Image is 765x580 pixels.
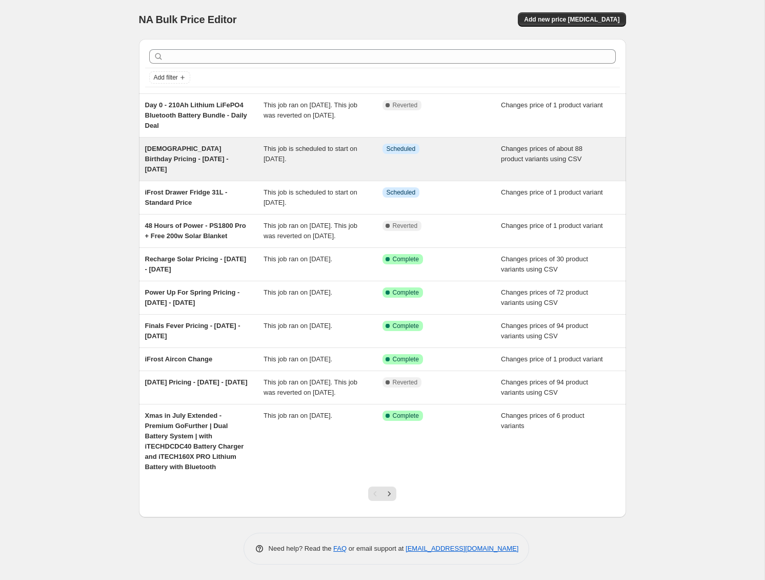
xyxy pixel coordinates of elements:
[524,15,619,24] span: Add new price [MEDICAL_DATA]
[264,355,332,363] span: This job ran on [DATE].
[518,12,626,27] button: Add new price [MEDICAL_DATA]
[145,412,244,471] span: Xmas in July Extended - Premium GoFurther | Dual Battery System | with iTECHDCDC40 Battery Charge...
[387,188,416,197] span: Scheduled
[145,188,228,206] span: iFrost Drawer Fridge 31L - Standard Price
[264,188,357,206] span: This job is scheduled to start on [DATE].
[264,288,332,296] span: This job ran on [DATE].
[501,101,603,109] span: Changes price of 1 product variant
[139,14,237,25] span: NA Bulk Price Editor
[368,487,396,501] nav: Pagination
[264,412,332,419] span: This job ran on [DATE].
[393,255,419,263] span: Complete
[333,545,347,552] a: FAQ
[501,355,603,363] span: Changes price of 1 product variant
[393,222,418,230] span: Reverted
[264,378,357,396] span: This job ran on [DATE]. This job was reverted on [DATE].
[501,322,588,340] span: Changes prices of 94 product variants using CSV
[264,145,357,163] span: This job is scheduled to start on [DATE].
[145,145,229,173] span: [DEMOGRAPHIC_DATA] Birthday Pricing - [DATE] - [DATE]
[393,412,419,420] span: Complete
[264,322,332,330] span: This job ran on [DATE].
[264,101,357,119] span: This job ran on [DATE]. This job was reverted on [DATE].
[501,378,588,396] span: Changes prices of 94 product variants using CSV
[145,322,240,340] span: Finals Fever Pricing - [DATE] - [DATE]
[154,73,178,82] span: Add filter
[145,288,240,306] span: Power Up For Spring Pricing - [DATE] - [DATE]
[387,145,416,153] span: Scheduled
[264,255,332,263] span: This job ran on [DATE].
[406,545,518,552] a: [EMAIL_ADDRESS][DOMAIN_NAME]
[501,288,588,306] span: Changes prices of 72 product variants using CSV
[149,71,190,84] button: Add filter
[347,545,406,552] span: or email support at
[145,378,248,386] span: [DATE] Pricing - [DATE] - [DATE]
[145,255,247,273] span: Recharge Solar Pricing - [DATE] - [DATE]
[393,322,419,330] span: Complete
[382,487,396,501] button: Next
[501,412,585,430] span: Changes prices of 6 product variants
[393,101,418,109] span: Reverted
[501,255,588,273] span: Changes prices of 30 product variants using CSV
[501,222,603,229] span: Changes price of 1 product variant
[145,355,213,363] span: iFrost Aircon Change
[393,355,419,363] span: Complete
[501,145,582,163] span: Changes prices of about 88 product variants using CSV
[393,288,419,297] span: Complete
[145,222,246,240] span: 48 Hours of Power - PS1800 Pro + Free 200w Solar Blanket
[145,101,247,129] span: Day 0 - 210Ah Lithium LiFePO4 Bluetooth Battery Bundle - Daily Deal
[269,545,334,552] span: Need help? Read the
[393,378,418,386] span: Reverted
[501,188,603,196] span: Changes price of 1 product variant
[264,222,357,240] span: This job ran on [DATE]. This job was reverted on [DATE].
